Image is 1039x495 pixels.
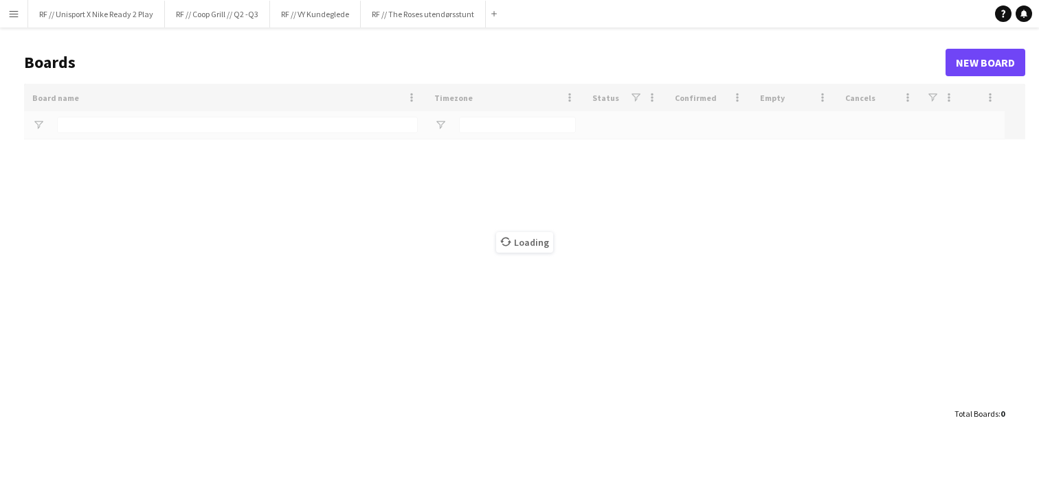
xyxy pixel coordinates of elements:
[270,1,361,27] button: RF // VY Kundeglede
[954,408,998,419] span: Total Boards
[28,1,165,27] button: RF // Unisport X Nike Ready 2 Play
[24,52,946,73] h1: Boards
[165,1,270,27] button: RF // Coop Grill // Q2 -Q3
[361,1,486,27] button: RF // The Roses utendørsstunt
[496,232,553,253] span: Loading
[954,400,1005,427] div: :
[946,49,1025,76] a: New Board
[1001,408,1005,419] span: 0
